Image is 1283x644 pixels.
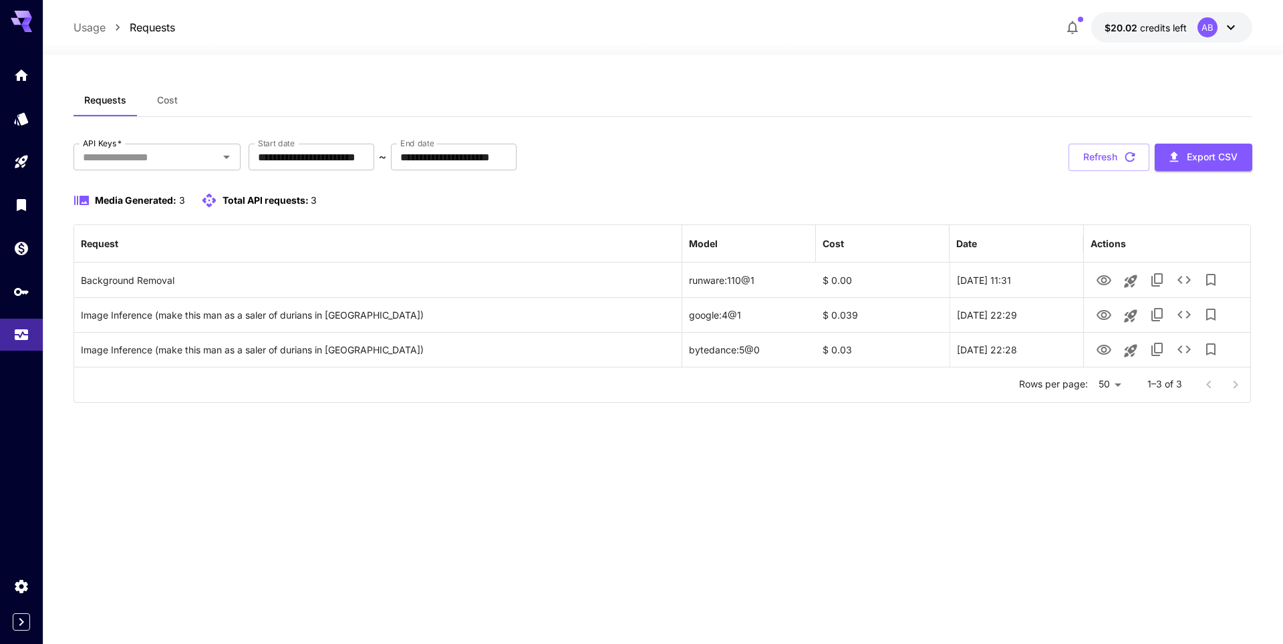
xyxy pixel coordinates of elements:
div: Model [689,238,718,249]
div: $ 0.039 [816,297,950,332]
button: Add to library [1197,267,1224,293]
div: 29 Sep, 2025 22:29 [950,297,1083,332]
div: Usage [13,327,29,343]
div: Wallet [13,240,29,257]
div: Playground [13,154,29,170]
div: Click to copy prompt [81,298,674,332]
div: Request [81,238,118,249]
button: View [1091,301,1117,328]
div: runware:110@1 [682,263,816,297]
div: 50 [1093,375,1126,394]
div: 29 Sep, 2025 22:28 [950,332,1083,367]
nav: breadcrumb [74,19,175,35]
label: End date [400,138,434,149]
span: credits left [1140,22,1187,33]
button: Expand sidebar [13,613,30,631]
button: Copy TaskUUID [1144,267,1171,293]
button: Launch in playground [1117,303,1144,329]
button: See details [1171,336,1197,363]
button: Open [217,148,236,166]
div: $ 0.00 [816,263,950,297]
button: Copy TaskUUID [1144,301,1171,328]
button: View [1091,266,1117,293]
div: Library [13,196,29,213]
div: Click to copy prompt [81,263,674,297]
span: Cost [157,94,178,106]
span: Media Generated: [95,194,176,206]
button: Add to library [1197,301,1224,328]
span: $20.02 [1105,22,1140,33]
div: AB [1197,17,1218,37]
button: See details [1171,301,1197,328]
div: Date [956,238,977,249]
button: Launch in playground [1117,337,1144,364]
div: Click to copy prompt [81,333,674,367]
label: API Keys [83,138,122,149]
p: ~ [379,149,386,165]
button: Copy TaskUUID [1144,336,1171,363]
div: $ 0.03 [816,332,950,367]
div: 30 Sep, 2025 11:31 [950,263,1083,297]
a: Usage [74,19,106,35]
span: 3 [179,194,185,206]
p: 1–3 of 3 [1147,377,1182,391]
div: Cost [823,238,844,249]
div: API Keys [13,283,29,300]
span: Total API requests: [223,194,309,206]
div: $20.02 [1105,21,1187,35]
button: See details [1171,267,1197,293]
div: Settings [13,578,29,595]
button: $20.02AB [1091,12,1252,43]
span: 3 [311,194,317,206]
button: View [1091,335,1117,363]
p: Rows per page: [1019,377,1088,391]
div: Models [13,110,29,127]
div: Actions [1091,238,1126,249]
button: Launch in playground [1117,268,1144,295]
span: Requests [84,94,126,106]
div: google:4@1 [682,297,816,332]
button: Refresh [1068,144,1149,171]
a: Requests [130,19,175,35]
div: Home [13,67,29,84]
label: Start date [258,138,295,149]
div: bytedance:5@0 [682,332,816,367]
button: Add to library [1197,336,1224,363]
button: Export CSV [1155,144,1252,171]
